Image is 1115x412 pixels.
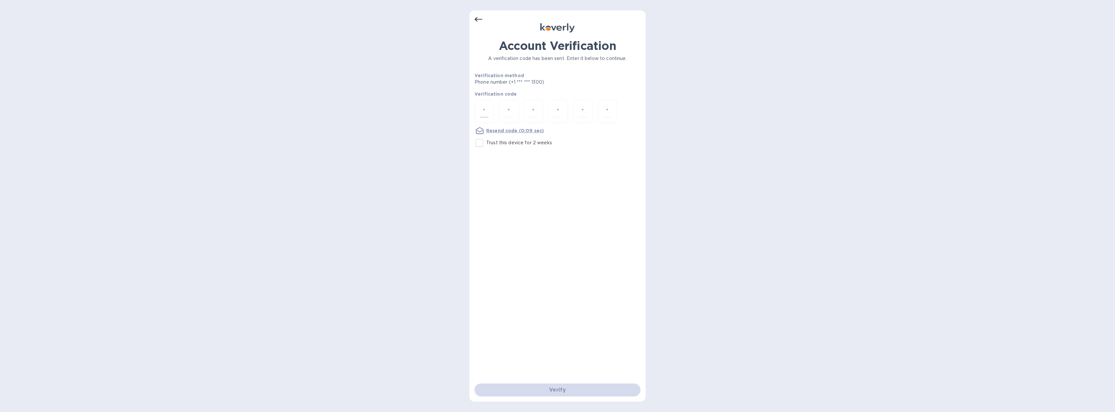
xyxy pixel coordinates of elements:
b: Verification method [475,73,524,78]
p: Verification code [475,91,640,97]
p: A verification code has been sent. Enter it below to continue. [475,55,640,62]
h1: Account Verification [475,39,640,53]
u: Resend code (0:09 sec) [486,128,544,133]
p: Trust this device for 2 weeks [486,139,552,146]
p: Phone number (+1 *** *** 1300) [475,79,594,86]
